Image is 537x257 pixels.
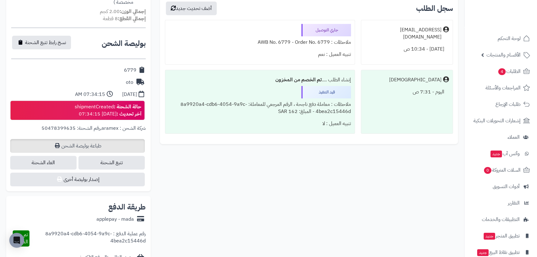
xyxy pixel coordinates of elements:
[468,146,533,161] a: وآتس آبجديد
[169,98,351,118] div: ملاحظات : معاملة دفع ناجحة ، الرقم المرجعي للمعاملة: 8a9920a4-cdb6-4054-9a9c-4bea2c15446d - المبل...
[122,91,137,98] div: [DATE]
[473,116,521,125] span: إشعارات التحويلات البنكية
[483,166,521,174] span: السلات المتروكة
[468,212,533,227] a: التطبيقات والخدمات
[124,67,136,74] div: 6779
[12,36,71,49] button: نسخ رابط تتبع الشحنة
[365,26,442,41] div: [EMAIL_ADDRESS][DOMAIN_NAME]
[78,156,145,169] a: تتبع الشحنة
[477,249,489,256] span: جديد
[483,232,520,240] span: تطبيق المتجر
[416,5,453,12] h3: سجل الطلب
[498,68,506,75] span: 4
[301,86,351,98] div: قيد التنفيذ
[114,103,141,110] strong: حالة الشحنة :
[9,233,24,248] div: Open Intercom Messenger
[75,91,105,98] div: 07:34:15 AM
[389,76,442,83] div: [DEMOGRAPHIC_DATA]
[10,156,77,169] span: الغاء الشحنة
[468,163,533,178] a: السلات المتروكة0
[10,173,145,186] button: إصدار بوليصة أخرى
[120,8,146,15] strong: إجمالي الوزن:
[477,248,520,257] span: تطبيق نقاط البيع
[96,216,134,223] div: applepay - mada
[118,15,146,22] strong: إجمالي القطع:
[108,203,146,211] h2: طريقة الدفع
[468,97,533,112] a: طلبات الإرجاع
[365,86,449,98] div: اليوم - 7:31 ص
[468,64,533,79] a: الطلبات4
[484,167,491,174] span: 0
[10,139,145,153] a: طباعة بوليصة الشحن
[468,228,533,243] a: تطبيق المتجرجديد
[468,179,533,194] a: أدوات التسويق
[468,31,533,46] a: لوحة التحكم
[490,149,520,158] span: وآتس آب
[25,39,66,46] span: نسخ رابط تتبع الشحنة
[495,100,521,109] span: طلبات الإرجاع
[101,124,146,132] span: شركة الشحن : aramex
[493,182,520,191] span: أدوات التسويق
[103,15,146,22] small: 8 قطعة
[100,8,146,15] small: 2.00 كجم
[11,125,146,139] div: ,
[468,80,533,95] a: المراجعات والأسئلة
[498,34,521,43] span: لوحة التحكم
[42,124,100,132] span: رقم الشحنة: 50478399635
[498,67,521,76] span: الطلبات
[166,2,217,15] button: أضف تحديث جديد
[169,48,351,61] div: تنبيه العميل : نعم
[301,24,351,36] div: جاري التوصيل
[102,40,146,47] h2: بوليصة الشحن
[468,130,533,145] a: العملاء
[75,103,141,118] div: shipmentCreated [DATE] 07:34:15
[468,113,533,128] a: إشعارات التحويلات البنكية
[169,118,351,130] div: تنبيه العميل : لا
[275,76,322,83] b: تم الخصم من المخزون
[117,110,141,118] strong: آخر تحديث :
[169,74,351,86] div: إنشاء الطلب ....
[508,133,520,142] span: العملاء
[126,79,133,86] div: oto
[490,151,502,157] span: جديد
[486,83,521,92] span: المراجعات والأسئلة
[486,51,521,59] span: الأقسام والمنتجات
[495,16,531,29] img: logo-2.png
[508,199,520,207] span: التقارير
[468,196,533,210] a: التقارير
[29,230,146,246] div: رقم عملية الدفع : 8a9920a4-cdb6-4054-9a9c-4bea2c15446d
[482,215,520,224] span: التطبيقات والخدمات
[169,36,351,48] div: ملاحظات : AWB No. 6779 - Order No. 6779
[484,233,495,240] span: جديد
[365,43,449,55] div: [DATE] - 10:34 ص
